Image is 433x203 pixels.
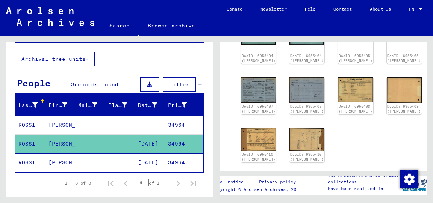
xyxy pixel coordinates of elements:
[242,54,276,63] a: DocID: 6955404 ([PERSON_NAME])
[290,54,324,63] a: DocID: 6955404 ([PERSON_NAME])
[387,77,422,103] img: 002.jpg
[15,52,95,66] button: Archival tree units
[169,81,189,88] span: Filter
[186,176,201,191] button: Last page
[387,54,421,63] a: DocID: 6955405 ([PERSON_NAME])
[339,54,372,63] a: DocID: 6955405 ([PERSON_NAME])
[74,81,118,88] span: records found
[18,101,38,109] div: Last Name
[45,116,76,134] mat-cell: [PERSON_NAME]
[289,128,324,151] img: 002.jpg
[133,179,171,186] div: of 1
[409,7,417,12] span: EN
[212,178,305,186] div: |
[138,99,167,111] div: Date of Birth
[138,101,157,109] div: Date of Birth
[253,178,305,186] a: Privacy policy
[118,176,133,191] button: Previous page
[212,178,250,186] a: Legal notice
[328,172,401,185] p: The Arolsen Archives online collections
[78,99,107,111] div: Maiden Name
[241,77,276,102] img: 001.jpg
[163,77,196,92] button: Filter
[18,99,47,111] div: Last Name
[289,77,324,102] img: 002.jpg
[48,99,77,111] div: First Name
[241,128,276,151] img: 001.jpg
[165,135,204,153] mat-cell: 34964
[105,95,135,116] mat-header-cell: Place of Birth
[165,116,204,134] mat-cell: 34964
[139,17,204,35] a: Browse archive
[242,104,276,114] a: DocID: 6955407 ([PERSON_NAME])
[78,101,97,109] div: Maiden Name
[17,76,51,90] div: People
[108,101,127,109] div: Place of Birth
[15,135,45,153] mat-cell: ROSSI
[45,153,76,172] mat-cell: [PERSON_NAME]
[108,99,137,111] div: Place of Birth
[15,116,45,134] mat-cell: ROSSI
[65,180,91,186] div: 1 – 3 of 3
[45,95,76,116] mat-header-cell: First Name
[400,170,418,188] div: Change consent
[242,152,276,162] a: DocID: 6955410 ([PERSON_NAME])
[171,176,186,191] button: Next page
[338,77,373,102] img: 001.jpg
[135,153,165,172] mat-cell: [DATE]
[100,17,139,36] a: Search
[48,101,68,109] div: First Name
[71,81,74,88] span: 3
[400,170,418,188] img: Change consent
[328,185,401,199] p: have been realized in partnership with
[135,135,165,153] mat-cell: [DATE]
[135,95,165,116] mat-header-cell: Date of Birth
[168,99,197,111] div: Prisoner #
[387,104,421,114] a: DocID: 6955408 ([PERSON_NAME])
[339,104,372,114] a: DocID: 6955408 ([PERSON_NAME])
[15,153,45,172] mat-cell: ROSSI
[6,7,94,26] img: Arolsen_neg.svg
[168,101,187,109] div: Prisoner #
[103,176,118,191] button: First page
[165,153,204,172] mat-cell: 34964
[290,152,324,162] a: DocID: 6955410 ([PERSON_NAME])
[165,95,204,116] mat-header-cell: Prisoner #
[15,95,45,116] mat-header-cell: Last Name
[45,135,76,153] mat-cell: [PERSON_NAME]
[290,104,324,114] a: DocID: 6955407 ([PERSON_NAME])
[75,95,105,116] mat-header-cell: Maiden Name
[212,186,305,193] p: Copyright © Arolsen Archives, 2021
